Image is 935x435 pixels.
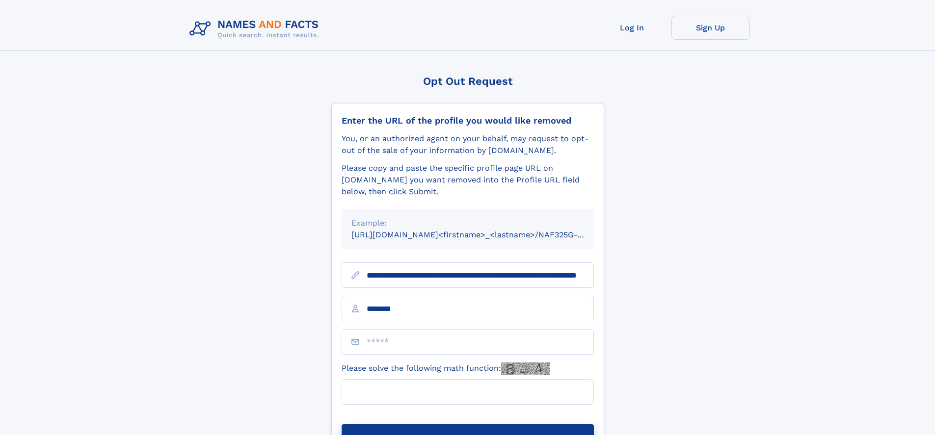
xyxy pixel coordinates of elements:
[351,217,584,229] div: Example:
[331,75,604,87] div: Opt Out Request
[186,16,327,42] img: Logo Names and Facts
[342,362,550,375] label: Please solve the following math function:
[342,115,594,126] div: Enter the URL of the profile you would like removed
[342,162,594,198] div: Please copy and paste the specific profile page URL on [DOMAIN_NAME] you want removed into the Pr...
[671,16,750,40] a: Sign Up
[342,133,594,156] div: You, or an authorized agent on your behalf, may request to opt-out of the sale of your informatio...
[593,16,671,40] a: Log In
[351,230,613,239] small: [URL][DOMAIN_NAME]<firstname>_<lastname>/NAF325G-xxxxxxxx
